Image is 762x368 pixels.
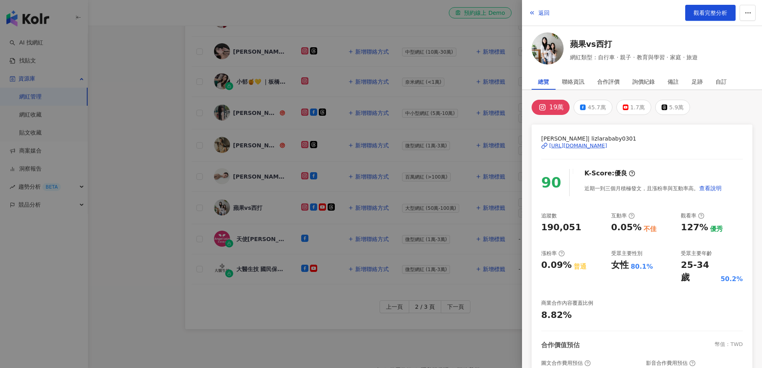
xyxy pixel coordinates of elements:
[681,221,708,234] div: 127%
[541,171,561,194] div: 90
[538,74,549,90] div: 總覽
[611,259,629,271] div: 女性
[669,102,684,113] div: 5.9萬
[570,38,698,50] a: 蘋果vs西打
[574,100,612,115] button: 45.7萬
[541,259,572,271] div: 0.09%
[716,74,727,90] div: 自訂
[528,5,550,21] button: 返回
[584,180,722,196] div: 近期一到三個月積極發文，且漲粉率與互動率高。
[541,212,557,219] div: 追蹤數
[611,221,642,234] div: 0.05%
[681,259,718,284] div: 25-34 歲
[668,74,679,90] div: 備註
[574,262,586,271] div: 普通
[541,360,591,367] div: 圖文合作費用預估
[541,142,743,149] a: [URL][DOMAIN_NAME]
[681,212,704,219] div: 觀看率
[570,53,698,62] span: 網紅類型：自行車 · 親子 · 教育與學習 · 家庭 · 旅遊
[715,341,743,350] div: 幣值：TWD
[644,225,656,233] div: 不佳
[541,309,572,322] div: 8.82%
[692,74,703,90] div: 足跡
[710,225,723,233] div: 優秀
[655,100,690,115] button: 5.9萬
[588,102,606,113] div: 45.7萬
[541,300,593,307] div: 商業合作內容覆蓋比例
[549,142,607,149] div: [URL][DOMAIN_NAME]
[681,250,712,257] div: 受眾主要年齡
[614,169,627,178] div: 優良
[646,360,696,367] div: 影音合作費用預估
[549,102,564,113] div: 19萬
[541,221,581,234] div: 190,051
[532,100,570,115] button: 19萬
[694,10,727,16] span: 觀看完整分析
[631,262,653,271] div: 80.1%
[611,212,635,219] div: 互動率
[632,74,655,90] div: 詢價紀錄
[532,32,564,64] img: KOL Avatar
[562,74,584,90] div: 聯絡資訊
[597,74,620,90] div: 合作評價
[616,100,651,115] button: 1.7萬
[541,250,565,257] div: 漲粉率
[630,102,645,113] div: 1.7萬
[611,250,642,257] div: 受眾主要性別
[699,180,722,196] button: 查看說明
[685,5,736,21] a: 觀看完整分析
[699,185,722,191] span: 查看說明
[584,169,635,178] div: K-Score :
[532,32,564,67] a: KOL Avatar
[720,275,743,284] div: 50.2%
[541,134,743,143] span: [PERSON_NAME]| lizlarababy0301
[538,10,550,16] span: 返回
[541,341,580,350] div: 合作價值預估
